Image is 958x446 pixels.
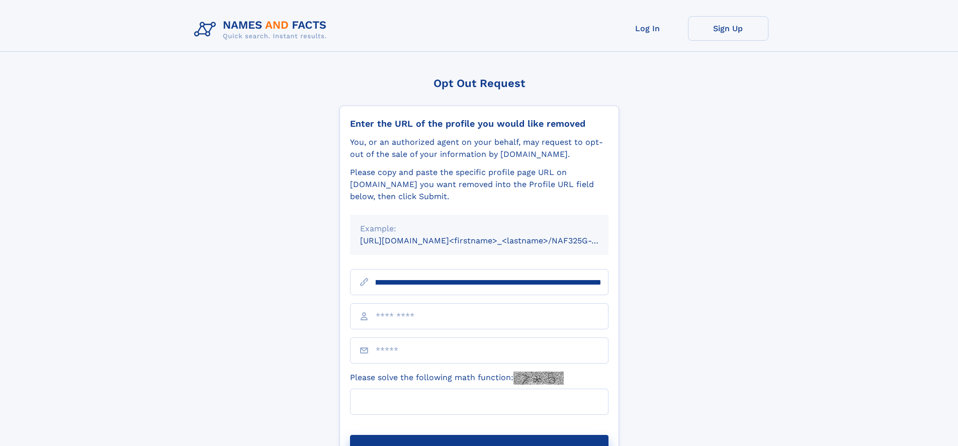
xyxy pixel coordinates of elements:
[350,372,564,385] label: Please solve the following math function:
[350,136,608,160] div: You, or an authorized agent on your behalf, may request to opt-out of the sale of your informatio...
[607,16,688,41] a: Log In
[688,16,768,41] a: Sign Up
[350,118,608,129] div: Enter the URL of the profile you would like removed
[350,166,608,203] div: Please copy and paste the specific profile page URL on [DOMAIN_NAME] you want removed into the Pr...
[339,77,619,90] div: Opt Out Request
[190,16,335,43] img: Logo Names and Facts
[360,236,628,245] small: [URL][DOMAIN_NAME]<firstname>_<lastname>/NAF325G-xxxxxxxx
[360,223,598,235] div: Example:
